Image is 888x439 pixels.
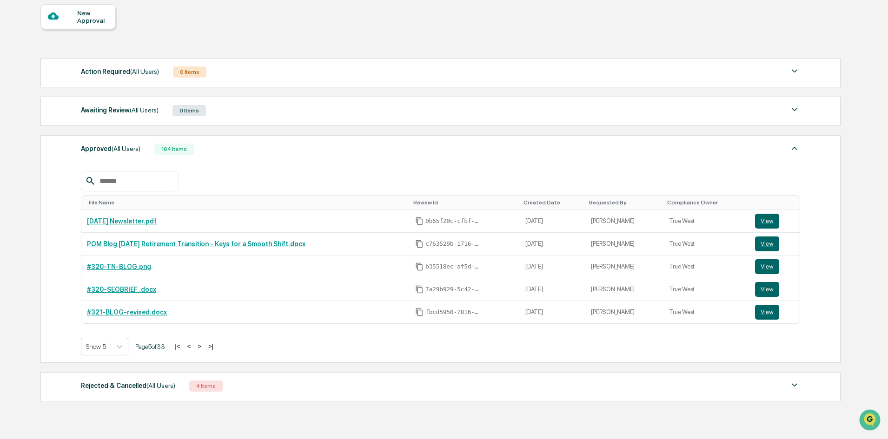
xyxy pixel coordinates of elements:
td: [PERSON_NAME] [585,301,663,323]
button: View [755,259,779,274]
img: 1746055101610-c473b297-6a78-478c-a979-82029cc54cd1 [9,71,26,88]
td: [PERSON_NAME] [585,233,663,256]
div: 🖐️ [9,118,17,125]
div: Rejected & Cancelled [81,380,175,392]
div: Toggle SortBy [413,199,516,206]
td: [DATE] [520,278,585,301]
td: [DATE] [520,210,585,233]
div: Action Required [81,66,159,78]
a: [DATE] Newsletter.pdf [87,217,157,225]
td: [PERSON_NAME] [585,210,663,233]
span: Copy Id [415,262,424,271]
td: [DATE] [520,301,585,323]
div: 0 Items [173,66,206,78]
div: Awaiting Review [81,104,159,116]
img: caret [789,143,800,154]
a: POM Blog [DATE] Retirement Transition - Keys for a Smooth Shift.docx [87,240,305,248]
button: >| [205,342,216,350]
button: > [195,342,204,350]
img: caret [789,104,800,115]
span: Attestations [77,117,115,126]
td: True West [663,278,749,301]
button: View [755,282,779,297]
span: Preclearance [19,117,60,126]
span: Pylon [93,157,113,164]
a: 🗄️Attestations [64,113,119,130]
span: Copy Id [415,285,424,294]
td: [PERSON_NAME] [585,278,663,301]
a: View [755,236,795,251]
td: [DATE] [520,256,585,278]
a: #320-SEOBRIEF .docx [87,286,156,293]
span: Data Lookup [19,135,59,144]
span: (All Users) [130,68,159,75]
td: True West [663,233,749,256]
div: 164 Items [154,144,194,155]
td: True West [663,210,749,233]
a: 🖐️Preclearance [6,113,64,130]
button: View [755,236,779,251]
div: 🗄️ [67,118,75,125]
td: [PERSON_NAME] [585,256,663,278]
div: New Approval [77,9,108,24]
button: View [755,305,779,320]
td: [DATE] [520,233,585,256]
span: b35518ec-af5d-44f5-b4ba-2749dc789070 [425,263,481,270]
div: 4 Items [189,380,223,392]
div: Toggle SortBy [89,199,406,206]
span: 7a29b929-5c42-4954-a5ac-15c2e8aca7e6 [425,286,481,293]
p: How can we help? [9,20,169,34]
div: Toggle SortBy [667,199,745,206]
a: 🔎Data Lookup [6,131,62,148]
button: View [755,214,779,229]
span: Page 5 of 33 [135,343,165,350]
div: 🔎 [9,136,17,143]
span: 0b65f20c-cfbf-4792-b2d6-ff6912c01392 [425,217,481,225]
button: |< [172,342,183,350]
div: Toggle SortBy [524,199,582,206]
a: #321-BLOG-revised.docx [87,308,167,316]
div: 0 Items [172,105,206,116]
span: Copy Id [415,308,424,316]
img: caret [789,66,800,77]
a: View [755,282,795,297]
span: fbcd5950-7816-4c58-acba-b90b59c05187 [425,308,481,316]
td: True West [663,301,749,323]
button: < [184,342,193,350]
a: View [755,305,795,320]
a: View [755,259,795,274]
span: Copy Id [415,217,424,225]
span: c763529b-1716-4665-8036-222f5af8d23a [425,240,481,248]
span: (All Users) [112,145,140,152]
div: Approved [81,143,140,155]
span: (All Users) [130,106,159,114]
span: (All Users) [146,382,175,389]
a: View [755,214,795,229]
a: Powered byPylon [66,157,113,164]
div: We're available if you need us! [32,80,118,88]
span: Copy Id [415,240,424,248]
div: Toggle SortBy [589,199,660,206]
iframe: Open customer support [858,408,883,433]
img: caret [789,380,800,391]
td: True West [663,256,749,278]
a: #320-TN-BLOG.png [87,263,151,270]
div: Start new chat [32,71,152,80]
input: Clear [24,42,153,52]
div: Toggle SortBy [757,199,796,206]
button: Start new chat [158,74,169,85]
